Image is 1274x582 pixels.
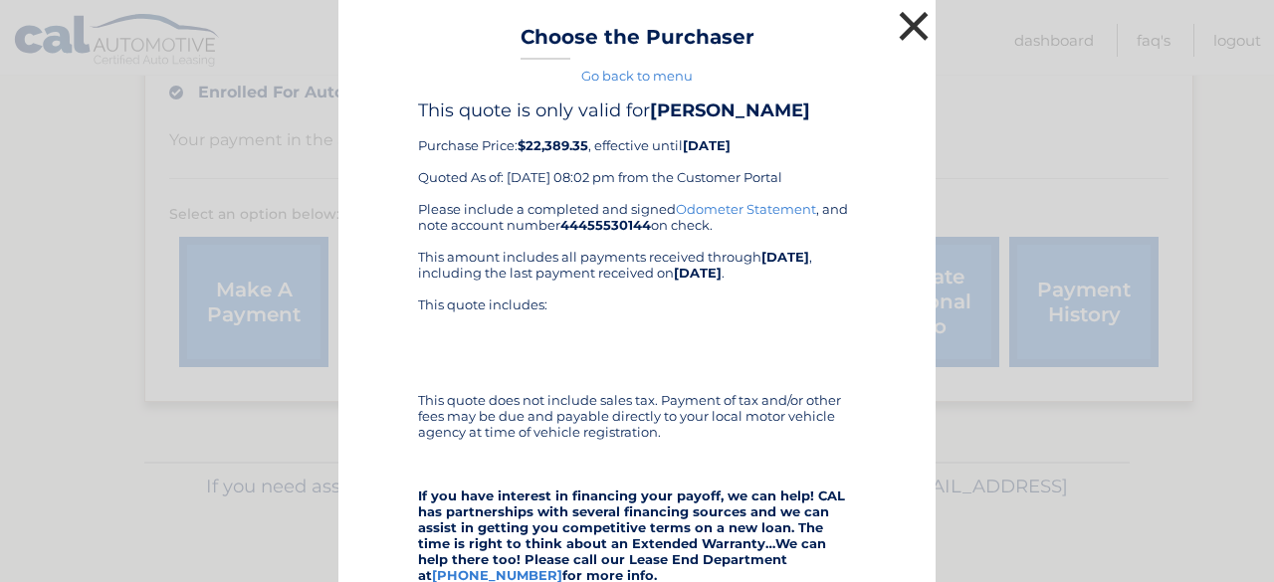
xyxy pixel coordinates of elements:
[581,68,693,84] a: Go back to menu
[560,217,651,233] b: 44455530144
[521,25,754,60] h3: Choose the Purchaser
[674,265,722,281] b: [DATE]
[650,99,810,121] b: [PERSON_NAME]
[761,249,809,265] b: [DATE]
[676,201,816,217] a: Odometer Statement
[683,137,731,153] b: [DATE]
[418,99,856,121] h4: This quote is only valid for
[894,6,934,46] button: ×
[418,296,856,376] div: This quote includes:
[518,137,588,153] b: $22,389.35
[418,99,856,201] div: Purchase Price: , effective until Quoted As of: [DATE] 08:02 pm from the Customer Portal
